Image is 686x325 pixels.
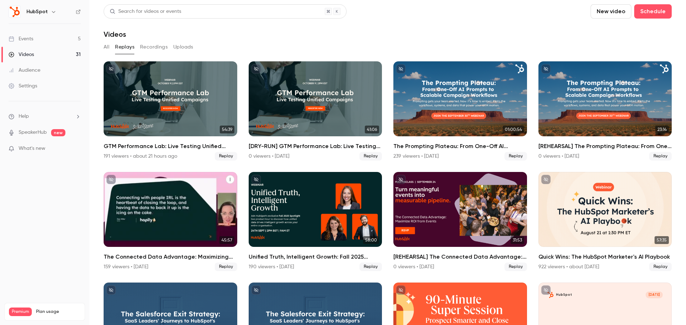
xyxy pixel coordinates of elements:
span: Help [19,113,29,120]
a: 31:53[REHEARSAL] The Connected Data Advantage: Maximizing ROI from In-Person Events0 viewers • [D... [393,172,527,271]
h2: Quick Wins: The HubSpot Marketer's AI Playbook [538,253,672,261]
li: The Prompting Plateau: From One-Off AI Prompts to Scalable Campaign Workflows [393,61,527,161]
li: [DRY-RUN] GTM Performance Lab: Live Testing Unified Campaigns [249,61,382,161]
span: Replay [504,152,527,161]
div: Videos [9,51,34,58]
button: unpublished [106,175,116,184]
div: 0 viewers • [DATE] [538,153,579,160]
a: 45:57The Connected Data Advantage: Maximizing ROI from In-Person Events159 viewers • [DATE]Replay [104,172,237,271]
p: HubSpot [556,293,572,297]
span: Replay [215,152,237,161]
button: unpublished [252,64,261,73]
li: help-dropdown-opener [9,113,81,120]
div: Search for videos or events [110,8,181,15]
div: Settings [9,82,37,90]
h1: Videos [104,30,126,39]
button: unpublished [396,285,406,295]
span: new [51,129,65,136]
div: Audience [9,67,40,74]
span: 41:06 [365,126,379,133]
button: All [104,41,109,53]
span: [DATE] [646,291,663,298]
li: GTM Performance Lab: Live Testing Unified Campaigns [104,61,237,161]
span: Premium [9,308,32,316]
button: unpublished [541,64,551,73]
a: 01:00:54The Prompting Plateau: From One-Off AI Prompts to Scalable Campaign Workflows239 viewers ... [393,61,527,161]
button: unpublished [252,175,261,184]
div: 191 viewers • about 21 hours ago [104,153,177,160]
div: Events [9,35,33,42]
h2: The Prompting Plateau: From One-Off AI Prompts to Scalable Campaign Workflows [393,142,527,151]
a: 58:00Unified Truth, Intelligent Growth: Fall 2025 Spotlight Product Reveal190 viewers • [DATE]Replay [249,172,382,271]
span: 45:57 [219,236,234,244]
h2: GTM Performance Lab: Live Testing Unified Campaigns [104,142,237,151]
button: Schedule [634,4,672,19]
li: [REHEARSAL] The Connected Data Advantage: Maximizing ROI from In-Person Events [393,172,527,271]
button: Replays [115,41,134,53]
a: 23:14[REHEARSAL] The Prompting Plateau: From One-Off AI Prompts to Scalable Campaign Workflows0 v... [538,61,672,161]
h2: [REHEARSAL] The Prompting Plateau: From One-Off AI Prompts to Scalable Campaign Workflows [538,142,672,151]
span: 23:14 [655,126,669,133]
iframe: Noticeable Trigger [72,146,81,152]
div: 0 viewers • [DATE] [249,153,289,160]
span: 31:53 [511,236,524,244]
div: 922 viewers • about [DATE] [538,263,599,270]
h2: [DRY-RUN] GTM Performance Lab: Live Testing Unified Campaigns [249,142,382,151]
span: Replay [504,263,527,271]
h6: HubSpot [26,8,48,15]
span: 58:00 [363,236,379,244]
button: unpublished [252,285,261,295]
h2: [REHEARSAL] The Connected Data Advantage: Maximizing ROI from In-Person Events [393,253,527,261]
button: unpublished [106,285,116,295]
span: 01:00:54 [503,126,524,133]
h2: The Connected Data Advantage: Maximizing ROI from In-Person Events [104,253,237,261]
button: unpublished [541,175,551,184]
button: unpublished [396,175,406,184]
button: Uploads [173,41,193,53]
button: New video [591,4,631,19]
button: Recordings [140,41,168,53]
a: SpeakerHub [19,129,47,136]
span: Replay [359,263,382,271]
h2: Unified Truth, Intelligent Growth: Fall 2025 Spotlight Product Reveal [249,253,382,261]
button: unpublished [396,64,406,73]
span: Replay [215,263,237,271]
li: Unified Truth, Intelligent Growth: Fall 2025 Spotlight Product Reveal [249,172,382,271]
li: Quick Wins: The HubSpot Marketer's AI Playbook [538,172,672,271]
span: What's new [19,145,45,152]
div: 190 viewers • [DATE] [249,263,294,270]
img: HubSpot [9,6,20,17]
a: 54:39GTM Performance Lab: Live Testing Unified Campaigns191 viewers • about 21 hours agoReplay [104,61,237,161]
div: 239 viewers • [DATE] [393,153,439,160]
span: Replay [649,263,672,271]
span: 54:39 [220,126,234,133]
section: Videos [104,4,672,321]
span: 57:35 [655,236,669,244]
span: Plan usage [36,309,80,315]
li: The Connected Data Advantage: Maximizing ROI from In-Person Events [104,172,237,271]
a: 41:06[DRY-RUN] GTM Performance Lab: Live Testing Unified Campaigns0 viewers • [DATE]Replay [249,61,382,161]
div: 159 viewers • [DATE] [104,263,148,270]
a: 57:35Quick Wins: The HubSpot Marketer's AI Playbook922 viewers • about [DATE]Replay [538,172,672,271]
button: unpublished [106,64,116,73]
li: [REHEARSAL] The Prompting Plateau: From One-Off AI Prompts to Scalable Campaign Workflows [538,61,672,161]
button: unpublished [541,285,551,295]
div: 0 viewers • [DATE] [393,263,434,270]
span: Replay [359,152,382,161]
span: Replay [649,152,672,161]
img: Test Webinar [547,291,553,298]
